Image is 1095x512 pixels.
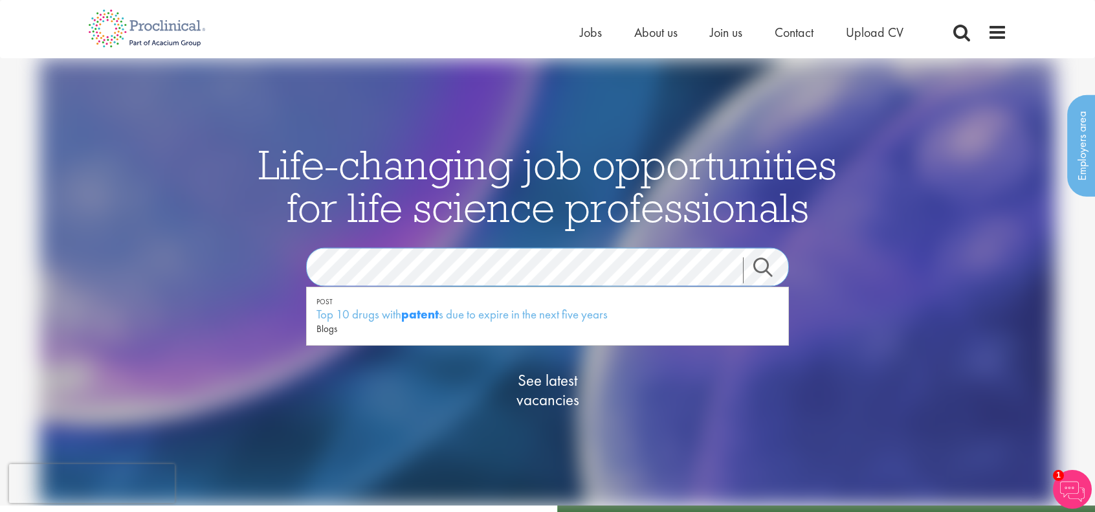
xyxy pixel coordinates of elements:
[1053,470,1092,509] img: Chatbot
[580,24,602,41] a: Jobs
[483,371,612,410] span: See latest vacancies
[316,306,779,322] div: Top 10 drugs with s due to expire in the next five years
[1053,470,1064,481] span: 1
[634,24,678,41] a: About us
[846,24,903,41] a: Upload CV
[316,297,779,306] div: Post
[775,24,813,41] a: Contact
[258,139,837,233] span: Life-changing job opportunities for life science professionals
[483,319,612,462] a: See latestvacancies
[743,258,799,284] a: Job search submit button
[401,306,439,322] strong: patent
[316,322,779,335] div: Blogs
[39,58,1056,506] img: candidate home
[9,464,175,503] iframe: reCAPTCHA
[710,24,742,41] a: Join us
